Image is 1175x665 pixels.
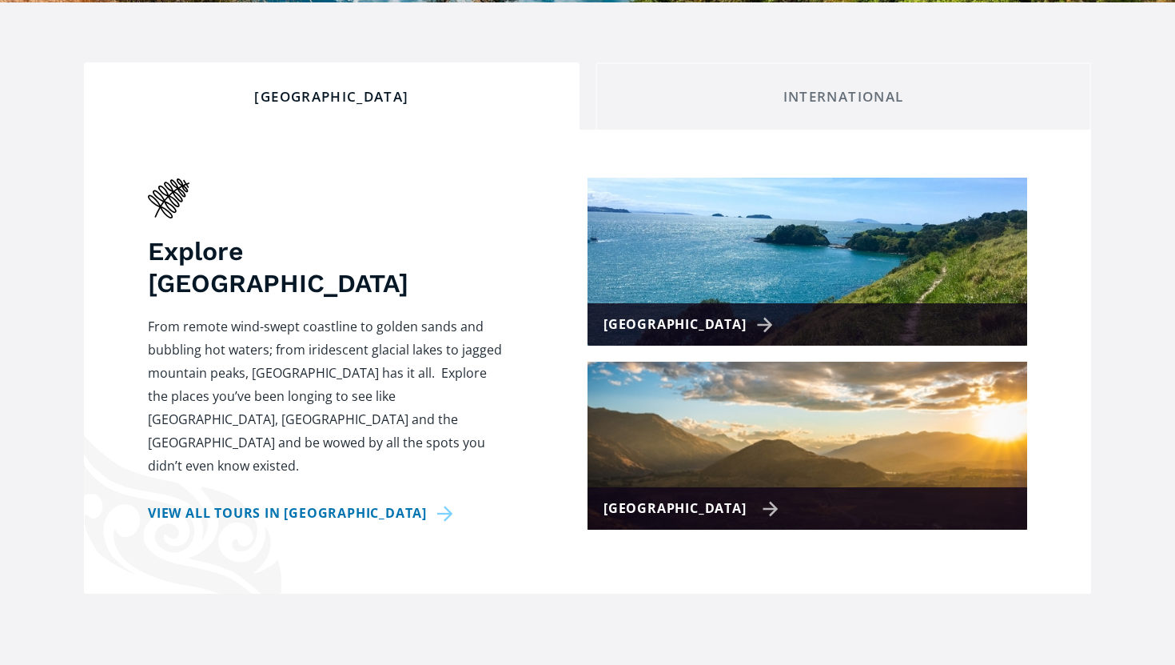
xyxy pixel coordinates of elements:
p: From remote wind-swept coastline to golden sands and bubbling hot waters; from iridescent glacial... [148,315,508,478]
a: [GEOGRAPHIC_DATA] [587,178,1027,346]
div: [GEOGRAPHIC_DATA] [603,497,779,520]
h3: Explore [GEOGRAPHIC_DATA] [148,235,508,299]
div: [GEOGRAPHIC_DATA] [603,313,779,336]
a: [GEOGRAPHIC_DATA] [587,362,1027,530]
div: International [609,88,1077,106]
a: View all tours in [GEOGRAPHIC_DATA] [148,502,459,525]
div: [GEOGRAPHIC_DATA] [98,88,566,106]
